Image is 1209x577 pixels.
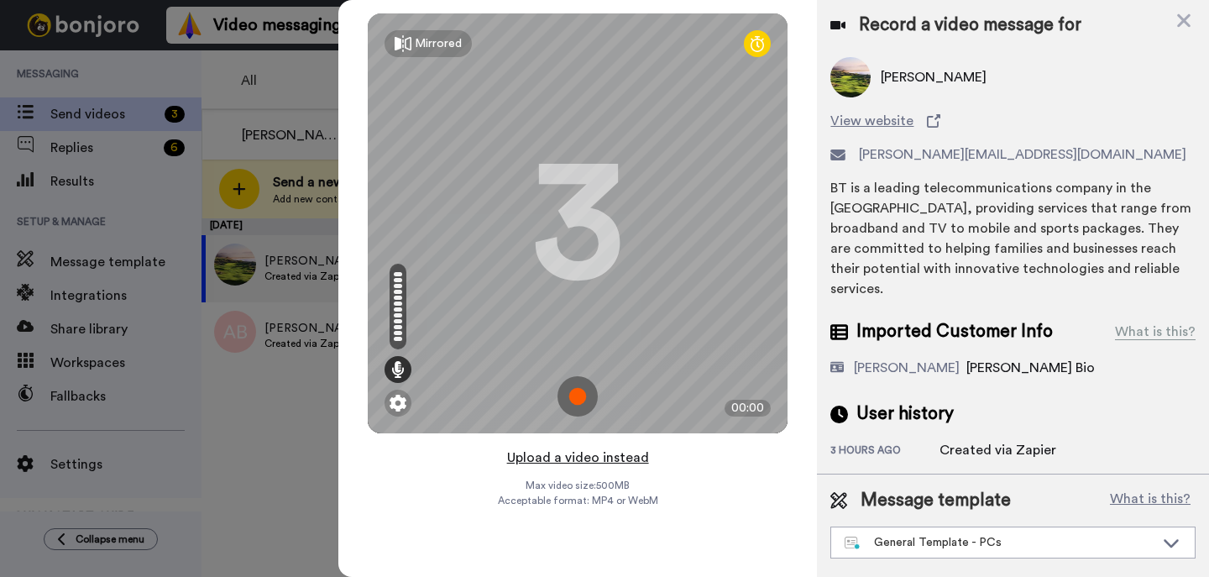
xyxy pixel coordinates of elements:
[966,361,1095,375] span: [PERSON_NAME] Bio
[725,400,771,417] div: 00:00
[939,440,1056,460] div: Created via Zapier
[526,479,630,492] span: Max video size: 500 MB
[498,494,658,507] span: Acceptable format: MP4 or WebM
[830,111,913,131] span: View website
[531,160,624,286] div: 3
[856,319,1053,344] span: Imported Customer Info
[845,534,1154,551] div: General Template - PCs
[856,401,954,427] span: User history
[1115,322,1196,342] div: What is this?
[502,447,654,469] button: Upload a video instead
[854,358,960,378] div: [PERSON_NAME]
[830,178,1196,299] div: BT is a leading telecommunications company in the [GEOGRAPHIC_DATA], providing services that rang...
[830,111,1196,131] a: View website
[830,443,939,460] div: 3 hours ago
[390,395,406,412] img: ic_gear.svg
[845,537,861,550] img: nextgen-template.svg
[859,144,1186,165] span: [PERSON_NAME][EMAIL_ADDRESS][DOMAIN_NAME]
[1105,488,1196,513] button: What is this?
[861,488,1011,513] span: Message template
[557,376,598,417] img: ic_record_start.svg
